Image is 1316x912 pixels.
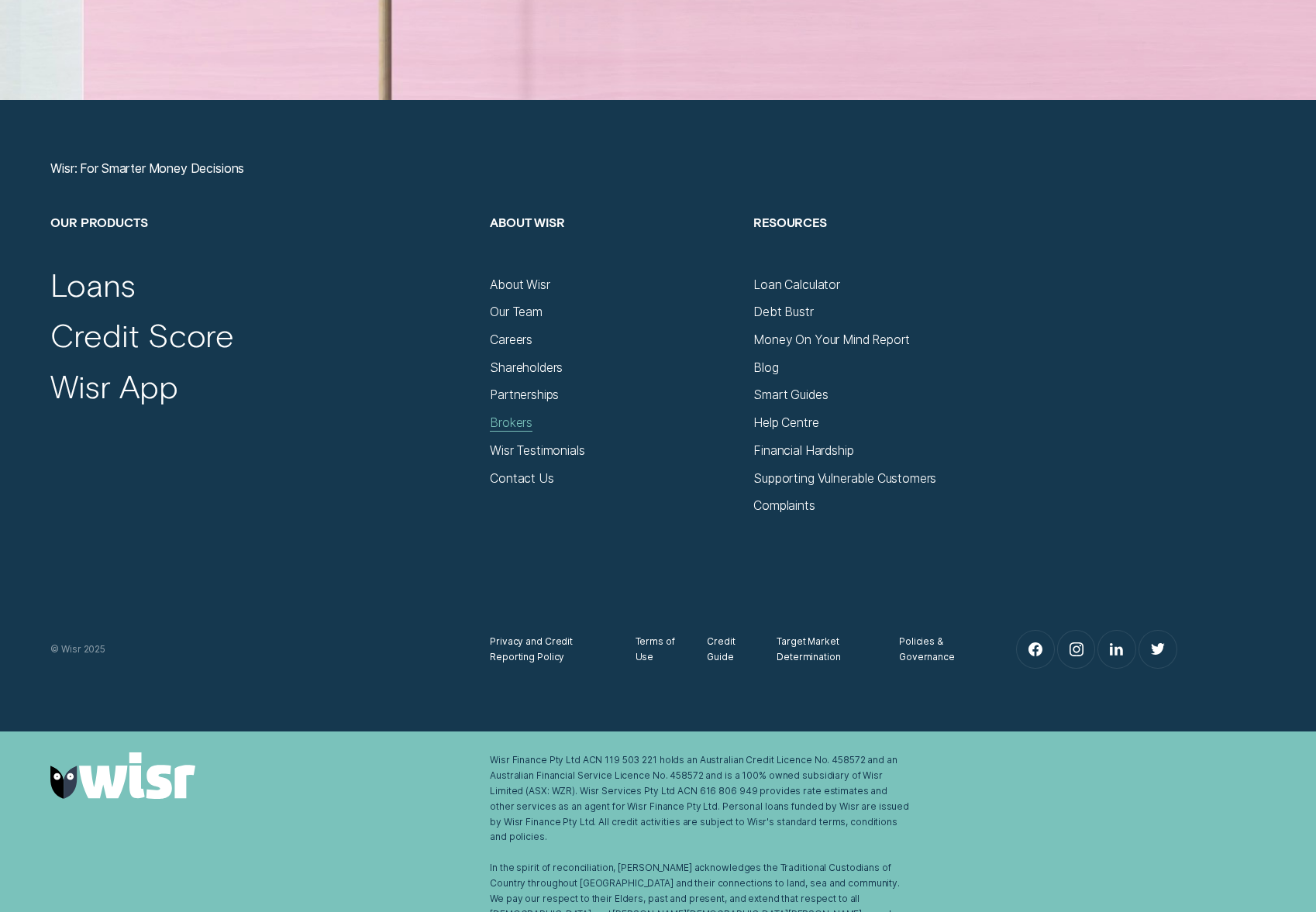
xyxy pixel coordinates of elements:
a: Terms of Use [636,634,680,665]
a: About Wisr [490,277,549,293]
h2: About Wisr [490,215,738,277]
a: Twitter [1139,631,1176,668]
a: Complaints [753,498,815,514]
div: © Wisr 2025 [43,642,483,657]
a: Instagram [1058,631,1095,668]
a: Brokers [490,415,532,431]
a: Wisr Testimonials [490,443,584,459]
a: Privacy and Credit Reporting Policy [490,634,608,665]
a: LinkedIn [1098,631,1135,668]
a: Policies & Governance [899,634,974,665]
a: Loan Calculator [753,277,840,293]
a: Loans [50,264,136,305]
a: Blog [753,360,778,376]
a: Financial Hardship [753,443,853,459]
a: Debt Bustr [753,305,813,320]
a: Shareholders [490,360,563,376]
a: Partnerships [490,387,559,403]
img: Wisr [50,752,195,798]
a: Our Team [490,305,543,320]
a: Wisr: For Smarter Money Decisions [50,161,244,177]
a: Facebook [1017,631,1054,668]
a: Help Centre [753,415,818,431]
a: Credit Guide [707,634,749,665]
a: Smart Guides [753,387,828,403]
a: Target Market Determination [777,634,871,665]
a: Wisr App [50,366,177,406]
a: Careers [490,332,532,348]
a: Supporting Vulnerable Customers [753,471,936,487]
a: Credit Score [50,315,234,355]
a: Money On Your Mind Report [753,332,910,348]
h2: Resources [753,215,1001,277]
a: Contact Us [490,471,553,487]
h2: Our Products [50,215,474,277]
